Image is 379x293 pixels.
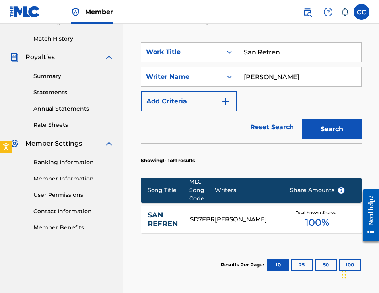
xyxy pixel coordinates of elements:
a: Member Benefits [33,223,114,232]
a: Member Information [33,175,114,183]
span: Member Settings [25,139,82,148]
button: 25 [291,259,313,271]
form: Search Form [141,42,362,143]
a: Match History [33,35,114,43]
div: Work Title [146,47,218,57]
button: 100 [339,259,361,271]
a: SAN REFREN [148,211,179,229]
p: Showing 1 - 1 of 1 results [141,157,195,164]
div: SD7FPR [190,215,215,224]
img: expand [104,52,114,62]
a: User Permissions [33,191,114,199]
p: Results Per Page: [221,261,266,268]
span: Royalties [25,52,55,62]
button: Add Criteria [141,91,237,111]
div: Drag [342,263,346,287]
button: 50 [315,259,337,271]
div: User Menu [354,4,369,20]
div: Writers [215,186,278,194]
div: [PERSON_NAME] [215,215,278,224]
a: Rate Sheets [33,121,114,129]
a: Banking Information [33,158,114,167]
img: help [323,7,333,17]
div: Notifications [341,8,349,16]
span: Total Known Shares [296,210,339,215]
a: Public Search [299,4,315,20]
iframe: Chat Widget [339,255,379,293]
span: Member [85,7,113,16]
iframe: Resource Center [357,183,379,247]
img: MLC Logo [10,6,40,17]
div: MLC Song Code [189,178,214,203]
button: 10 [267,259,289,271]
img: Top Rightsholder [71,7,80,17]
button: Search [302,119,362,139]
img: 9d2ae6d4665cec9f34b9.svg [221,97,231,106]
img: expand [104,139,114,148]
a: Statements [33,88,114,97]
a: Summary [33,72,114,80]
img: Royalties [10,52,19,62]
img: Member Settings [10,139,19,148]
span: 100 % [305,215,329,230]
img: search [303,7,312,17]
div: Writer Name [146,72,218,81]
span: Share Amounts [290,186,345,194]
span: ? [338,187,344,194]
a: Contact Information [33,207,114,215]
a: Annual Statements [33,105,114,113]
div: Song Title [148,186,190,194]
a: Reset Search [246,118,298,136]
div: Help [320,4,336,20]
